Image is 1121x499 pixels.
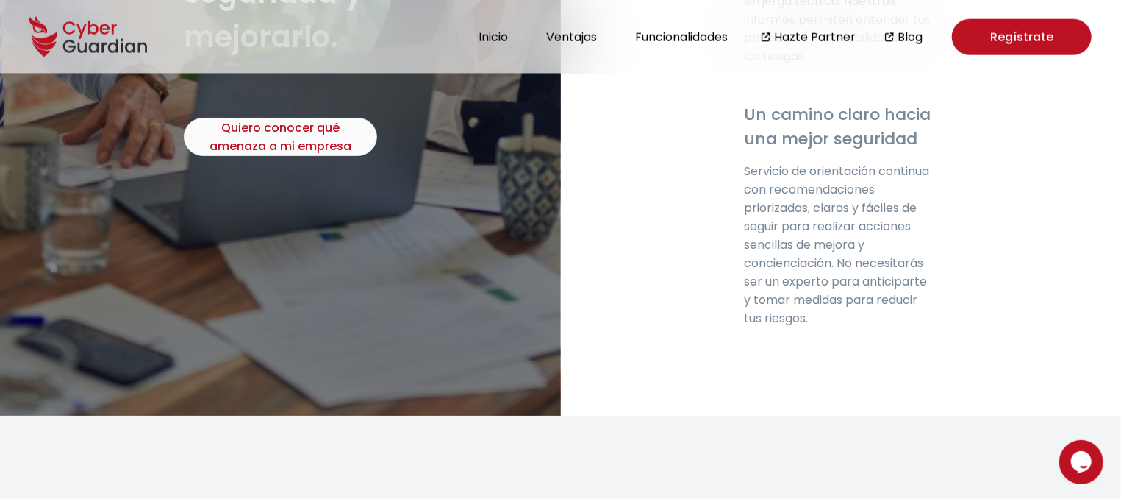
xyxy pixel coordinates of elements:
p: Servicio de orientación continua con recomendaciones priorizadas, claras y fáciles de seguir para... [745,162,938,328]
h4: Un camino claro hacia una mejor seguridad [745,102,938,151]
a: Regístrate [952,19,1092,55]
a: Hazte Partner [774,28,856,46]
button: Funcionalidades [631,27,732,47]
a: Blog [898,28,923,46]
button: Quiero conocer qué amenaza a mi empresa [184,118,377,156]
iframe: chat widget [1059,440,1106,484]
button: Ventajas [542,27,601,47]
button: Inicio [474,27,512,47]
